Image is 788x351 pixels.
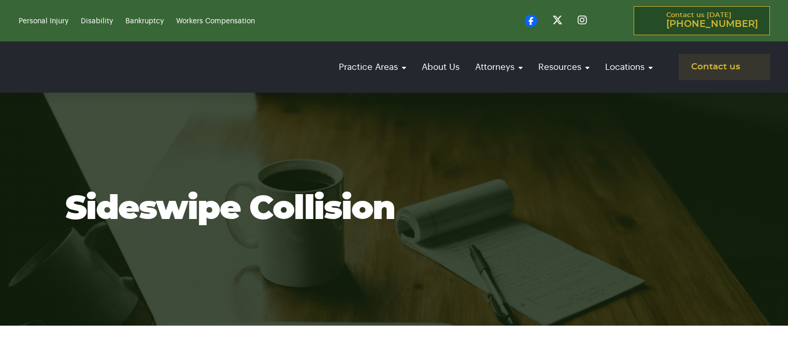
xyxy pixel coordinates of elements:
span: [PHONE_NUMBER] [666,19,758,30]
h1: Sideswipe Collision [65,191,723,227]
a: Personal Injury [19,18,68,25]
p: Contact us [DATE] [666,12,758,30]
a: Contact us [679,54,770,80]
a: Practice Areas [334,52,411,82]
a: Bankruptcy [125,18,164,25]
a: About Us [417,52,465,82]
a: Resources [533,52,595,82]
a: Attorneys [470,52,528,82]
img: logo [19,48,153,86]
a: Contact us [DATE][PHONE_NUMBER] [634,6,770,35]
a: Locations [600,52,658,82]
a: Workers Compensation [176,18,255,25]
a: Disability [81,18,113,25]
